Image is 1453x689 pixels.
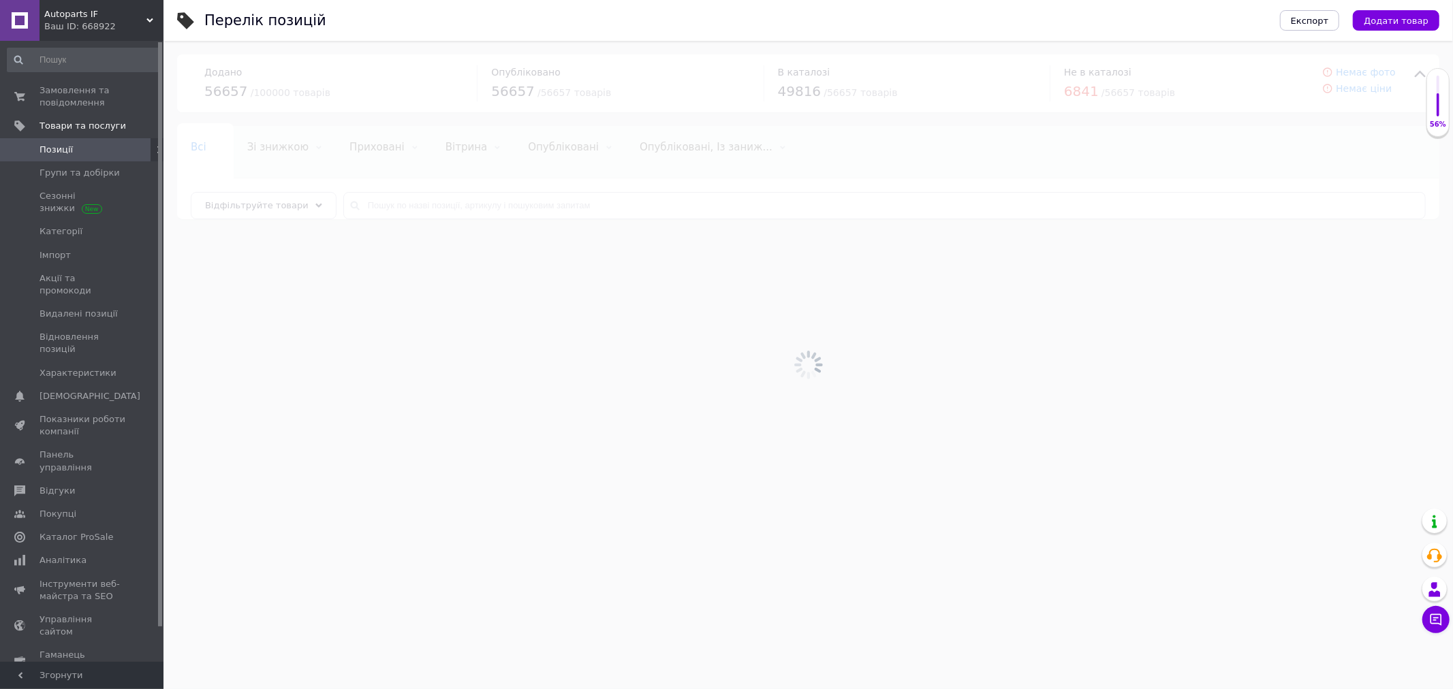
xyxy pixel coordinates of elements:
[204,14,326,28] div: Перелік позицій
[1364,16,1428,26] span: Додати товар
[7,48,161,72] input: Пошук
[44,8,146,20] span: Autoparts IF
[40,225,82,238] span: Категорії
[40,390,140,402] span: [DEMOGRAPHIC_DATA]
[1280,10,1340,31] button: Експорт
[44,20,163,33] div: Ваш ID: 668922
[40,578,126,603] span: Інструменти веб-майстра та SEO
[40,272,126,297] span: Акції та промокоди
[40,413,126,438] span: Показники роботи компанії
[40,508,76,520] span: Покупці
[40,554,87,566] span: Аналітика
[1422,606,1450,633] button: Чат з покупцем
[40,308,118,320] span: Видалені позиції
[40,449,126,473] span: Панель управління
[40,120,126,132] span: Товари та послуги
[1291,16,1329,26] span: Експорт
[40,167,120,179] span: Групи та добірки
[40,249,71,261] span: Імпорт
[40,144,73,156] span: Позиції
[1427,120,1449,129] div: 56%
[40,485,75,497] span: Відгуки
[40,331,126,355] span: Відновлення позицій
[40,613,126,638] span: Управління сайтом
[40,84,126,109] span: Замовлення та повідомлення
[40,190,126,214] span: Сезонні знижки
[40,649,126,673] span: Гаманець компанії
[40,367,116,379] span: Характеристики
[1353,10,1439,31] button: Додати товар
[40,531,113,543] span: Каталог ProSale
